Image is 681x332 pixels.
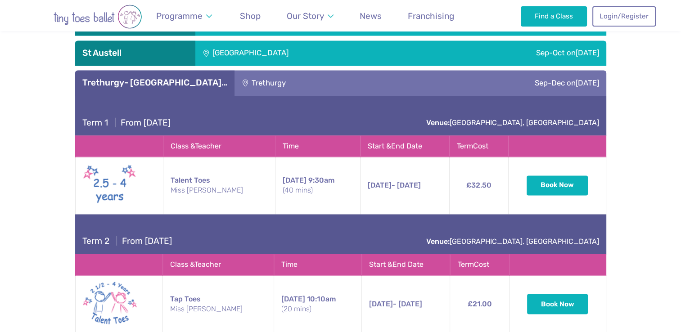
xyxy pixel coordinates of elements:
[163,135,275,157] th: Class & Teacher
[235,70,393,95] div: Trethurgy
[163,157,275,214] td: Talent Toes
[283,176,307,184] span: [DATE]
[281,294,305,303] span: [DATE]
[82,117,171,128] h4: From [DATE]
[426,118,450,127] strong: Venue:
[26,4,170,29] img: tiny toes ballet
[152,5,216,27] a: Programme
[449,135,509,157] th: Term Cost
[281,304,354,314] small: (20 mins)
[450,254,509,275] th: Term Cost
[426,118,599,127] a: Venue:[GEOGRAPHIC_DATA], [GEOGRAPHIC_DATA]
[592,6,655,26] a: Login/Register
[426,237,450,246] strong: Venue:
[195,40,428,66] div: [GEOGRAPHIC_DATA]
[240,11,261,21] span: Shop
[83,162,137,208] img: Talent toes New (May 2025)
[283,185,353,195] small: (40 mins)
[287,11,324,21] span: Our Story
[428,40,606,66] div: Sep-Oct on
[171,185,267,195] small: Miss [PERSON_NAME]
[110,117,121,128] span: |
[360,11,382,21] span: News
[449,157,509,214] td: £32.50
[408,11,454,21] span: Franchising
[82,236,172,247] h4: From [DATE]
[576,48,599,57] span: [DATE]
[275,157,361,214] td: 9:30am
[82,77,227,88] h3: Trethurgy- [GEOGRAPHIC_DATA]…
[163,254,274,275] th: Class & Teacher
[82,117,108,128] span: Term 1
[368,181,421,189] span: - [DATE]
[156,11,203,21] span: Programme
[368,181,392,189] span: [DATE]
[404,5,459,27] a: Franchising
[236,5,265,27] a: Shop
[170,304,266,314] small: Miss [PERSON_NAME]
[112,236,122,246] span: |
[527,294,588,314] button: Book Now
[369,299,393,308] span: [DATE]
[282,5,338,27] a: Our Story
[369,299,422,308] span: - [DATE]
[82,48,188,58] h3: St Austell
[393,70,606,95] div: Sep-Dec on
[274,254,362,275] th: Time
[521,6,587,26] a: Find a Class
[576,78,599,87] span: [DATE]
[82,236,109,246] span: Term 2
[527,175,588,195] button: Book Now
[356,5,386,27] a: News
[275,135,361,157] th: Time
[426,237,599,246] a: Venue:[GEOGRAPHIC_DATA], [GEOGRAPHIC_DATA]
[362,254,450,275] th: Start & End Date
[361,135,449,157] th: Start & End Date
